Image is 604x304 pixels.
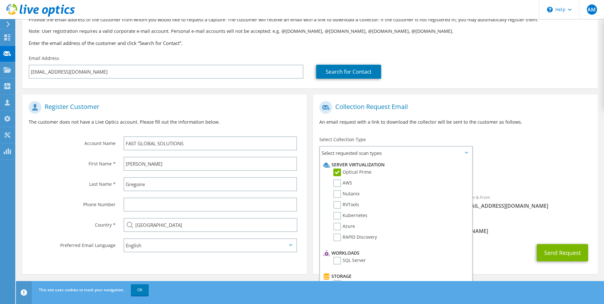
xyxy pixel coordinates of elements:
label: Optical Prime [333,169,372,176]
span: [EMAIL_ADDRESS][DOMAIN_NAME] [462,202,591,209]
li: Storage [322,272,468,280]
label: Nutanix [333,190,359,198]
button: Send Request [537,244,588,261]
div: To [313,191,455,213]
label: Kubernetes [333,212,367,220]
a: Search for Contact [316,65,381,79]
h3: Enter the email address of the customer and click “Search for Contact”. [29,40,591,47]
label: CLARiiON/VNX [333,280,373,288]
span: This site uses cookies to track your navigation. [39,287,124,293]
p: An email request with a link to download the collector will be sent to the customer as follows. [319,119,591,126]
label: RAPID Discovery [333,234,377,241]
div: Sender & From [455,191,598,213]
h1: Register Customer [29,101,297,114]
label: RVTools [333,201,359,209]
li: Server Virtualization [322,161,468,169]
span: AM [587,4,597,15]
p: Provide the email address of the customer from whom you would like to request a capture. The cust... [29,16,591,23]
p: Note: User registration requires a valid corporate e-mail account. Personal e-mail accounts will ... [29,28,591,35]
label: First Name * [29,157,116,167]
label: Preferred Email Language [29,238,116,249]
div: CC & Reply To [313,216,597,238]
label: SQL Server [333,257,366,264]
a: OK [131,284,149,296]
h1: Collection Request Email [319,101,588,114]
label: Country * [29,218,116,228]
label: Account Name [29,136,116,147]
label: Email Address [29,55,59,62]
li: Workloads [322,249,468,257]
div: Requested Collections [313,162,597,187]
label: Select Collection Type [319,136,366,143]
span: Select requested scan types [320,147,472,159]
label: AWS [333,179,352,187]
p: The customer does not have a Live Optics account. Please fill out the information below. [29,119,300,126]
svg: \n [547,7,553,12]
label: Last Name * [29,177,116,187]
label: Azure [333,223,355,230]
label: Phone Number [29,198,116,208]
